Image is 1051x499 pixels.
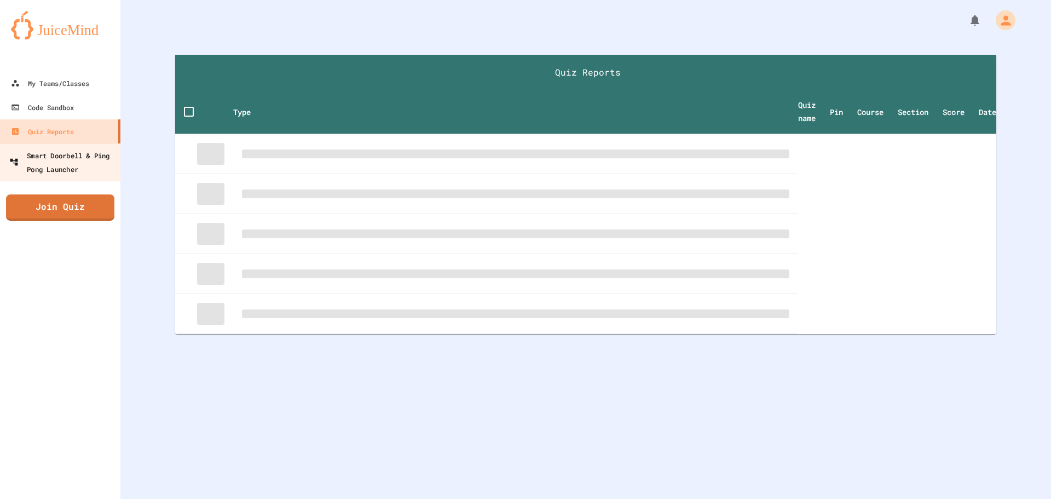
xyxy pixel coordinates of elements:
[11,125,74,138] div: Quiz Reports
[798,99,830,125] span: Quiz name
[11,101,74,114] div: Code Sandbox
[830,106,857,119] span: Pin
[979,106,1010,119] span: Date
[857,106,898,119] span: Course
[6,194,114,221] a: Join Quiz
[9,148,118,175] div: Smart Doorbell & Ping Pong Launcher
[943,106,979,119] span: Score
[898,106,943,119] span: Section
[184,66,992,79] h1: Quiz Reports
[11,77,89,90] div: My Teams/Classes
[233,106,265,119] span: Type
[11,11,109,39] img: logo-orange.svg
[984,8,1018,33] div: My Account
